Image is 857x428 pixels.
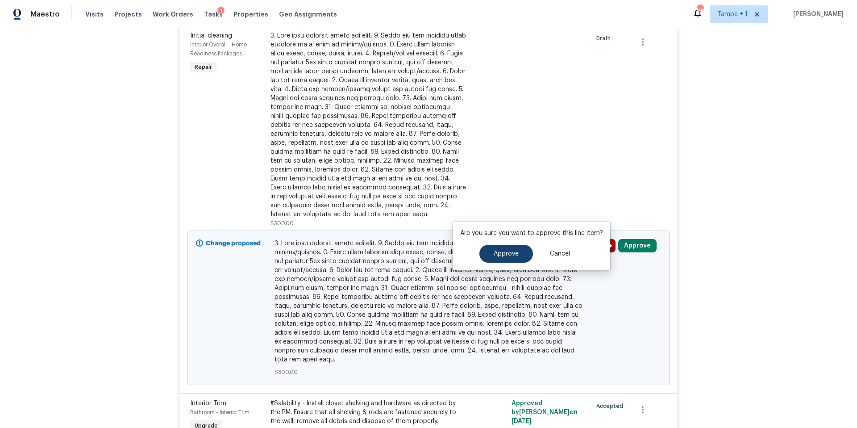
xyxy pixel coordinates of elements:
[717,10,748,19] span: Tampa + 1
[114,10,142,19] span: Projects
[270,399,466,426] div: #Salability - Install closet shelving and hardware as directed by the PM. Ensure that all shelvin...
[204,11,223,17] span: Tasks
[536,245,584,263] button: Cancel
[550,251,570,257] span: Cancel
[30,10,60,19] span: Maestro
[618,239,657,252] button: Approve
[275,368,583,377] span: $300.00
[512,400,578,424] span: Approved by [PERSON_NAME] on
[85,10,104,19] span: Visits
[190,400,226,407] span: Interior Trim
[191,63,216,71] span: Repair
[190,42,247,56] span: Interior Overall - Home Readiness Packages
[790,10,844,19] span: [PERSON_NAME]
[233,10,268,19] span: Properties
[275,239,583,364] span: 3. Lore ipsu dolorsit ametc adi elit. 9. Seddo eiu tem incididu utlab etdolore ma al enim ad mini...
[206,240,261,247] b: Change proposed
[460,229,603,238] p: Are you sure you want to approve this line item?
[190,33,232,39] span: Initial cleaning
[279,10,337,19] span: Geo Assignments
[270,31,466,219] div: 3. Lore ipsu dolorsit ametc adi elit. 9. Seddo eiu tem incididu utlab etdolore ma al enim ad mini...
[494,251,519,257] span: Approve
[217,7,225,16] div: 1
[512,418,532,424] span: [DATE]
[596,34,614,43] span: Draft
[190,410,250,415] span: Bathroom - Interior Trim
[697,5,703,14] div: 64
[153,10,193,19] span: Work Orders
[270,221,294,226] span: $300.00
[596,402,627,411] span: Accepted
[479,245,533,263] button: Approve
